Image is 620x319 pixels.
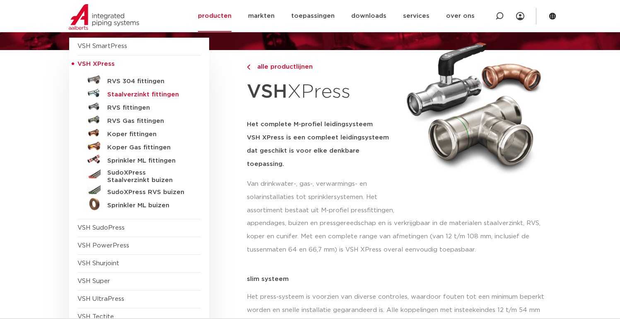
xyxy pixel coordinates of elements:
span: alle productlijnen [252,64,313,70]
a: SudoXPress Staalverzinkt buizen [77,166,201,184]
h5: Sprinkler ML buizen [107,202,189,209]
h5: Koper fittingen [107,131,189,138]
p: appendages, buizen en pressgereedschap en is verkrijgbaar in de materialen staalverzinkt, RVS, ko... [247,217,551,257]
a: SudoXPress RVS buizen [77,184,201,197]
h5: Staalverzinkt fittingen [107,91,189,98]
a: VSH SudoPress [77,225,125,231]
a: VSH Super [77,278,110,284]
h5: Sprinkler ML fittingen [107,157,189,165]
img: chevron-right.svg [247,65,250,70]
h5: SudoXPress RVS buizen [107,189,189,196]
a: Sprinkler ML fittingen [77,153,201,166]
a: RVS 304 fittingen [77,73,201,86]
h5: Koper Gas fittingen [107,144,189,151]
a: Koper fittingen [77,126,201,139]
p: Van drinkwater-, gas-, verwarmings- en solarinstallaties tot sprinklersystemen. Het assortiment b... [247,177,397,217]
a: Staalverzinkt fittingen [77,86,201,100]
h5: RVS fittingen [107,104,189,112]
a: Koper Gas fittingen [77,139,201,153]
p: slim systeem [247,276,551,282]
a: VSH PowerPress [77,242,129,249]
h1: XPress [247,76,397,108]
h5: RVS 304 fittingen [107,78,189,85]
a: VSH Shurjoint [77,260,119,266]
a: VSH UltraPress [77,296,124,302]
a: alle productlijnen [247,62,397,72]
h5: Het complete M-profiel leidingsysteem VSH XPress is een compleet leidingsysteem dat geschikt is v... [247,118,397,171]
h5: SudoXPress Staalverzinkt buizen [107,169,189,184]
h5: RVS Gas fittingen [107,118,189,125]
strong: VSH [247,82,287,101]
a: Sprinkler ML buizen [77,197,201,211]
span: VSH XPress [77,61,115,67]
a: RVS Gas fittingen [77,113,201,126]
a: VSH SmartPress [77,43,127,49]
a: RVS fittingen [77,100,201,113]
